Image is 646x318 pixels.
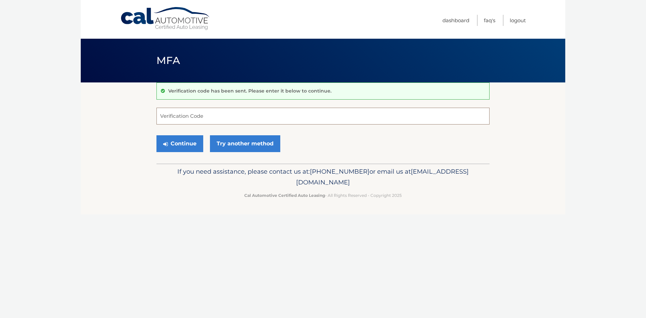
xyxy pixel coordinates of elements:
p: Verification code has been sent. Please enter it below to continue. [168,88,331,94]
button: Continue [156,135,203,152]
a: Cal Automotive [120,7,211,31]
strong: Cal Automotive Certified Auto Leasing [244,193,325,198]
p: - All Rights Reserved - Copyright 2025 [161,192,485,199]
a: Logout [510,15,526,26]
span: MFA [156,54,180,67]
span: [EMAIL_ADDRESS][DOMAIN_NAME] [296,168,469,186]
a: FAQ's [484,15,495,26]
p: If you need assistance, please contact us at: or email us at [161,166,485,188]
span: [PHONE_NUMBER] [310,168,369,175]
input: Verification Code [156,108,490,125]
a: Try another method [210,135,280,152]
a: Dashboard [442,15,469,26]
